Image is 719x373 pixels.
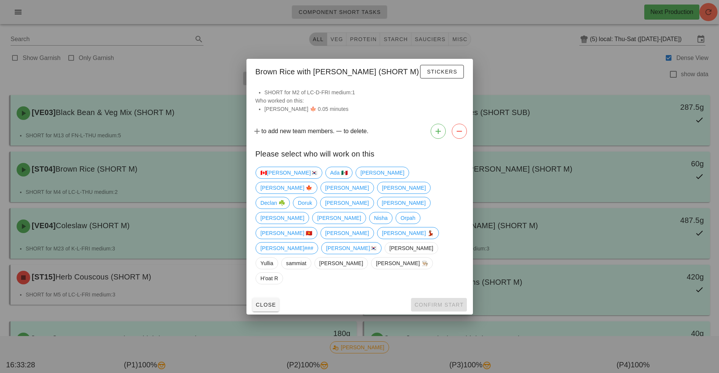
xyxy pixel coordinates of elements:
[298,197,312,209] span: Doruk
[260,273,278,284] span: H'oat R
[389,243,433,254] span: [PERSON_NAME]
[286,258,306,269] span: sammiat
[260,182,313,193] span: [PERSON_NAME] 🍁
[246,88,473,121] div: Who worked on this:
[246,142,473,164] div: Please select who will work on this
[246,121,473,142] div: to add new team members. to delete.
[326,243,377,254] span: [PERSON_NAME]🇰🇷
[260,243,313,254] span: [PERSON_NAME]###
[260,167,317,178] span: 🇨🇦[PERSON_NAME]🇰🇷
[374,212,387,224] span: Nisha
[325,197,369,209] span: [PERSON_NAME]
[376,258,428,269] span: [PERSON_NAME] 👨🏼‍🍳
[260,197,285,209] span: Declan ☘️
[260,227,313,239] span: [PERSON_NAME] 🇻🇳
[400,212,415,224] span: Orpah
[265,88,464,97] li: SHORT for M2 of LC-D-FRI medium:1
[360,167,404,178] span: [PERSON_NAME]
[325,182,369,193] span: [PERSON_NAME]
[426,69,457,75] span: Stickers
[319,258,363,269] span: [PERSON_NAME]
[260,212,304,224] span: [PERSON_NAME]
[382,197,425,209] span: [PERSON_NAME]
[256,302,276,308] span: Close
[382,227,434,239] span: [PERSON_NAME] 💃🏽
[382,182,425,193] span: [PERSON_NAME]
[260,258,273,269] span: Yullia
[252,298,279,312] button: Close
[317,212,361,224] span: [PERSON_NAME]
[246,59,473,82] div: Brown Rice with [PERSON_NAME] (SHORT M)
[420,65,463,78] button: Stickers
[325,227,369,239] span: [PERSON_NAME]
[265,105,464,113] li: [PERSON_NAME] 🍁 0.05 minutes
[330,167,347,178] span: Ada 🇲🇽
